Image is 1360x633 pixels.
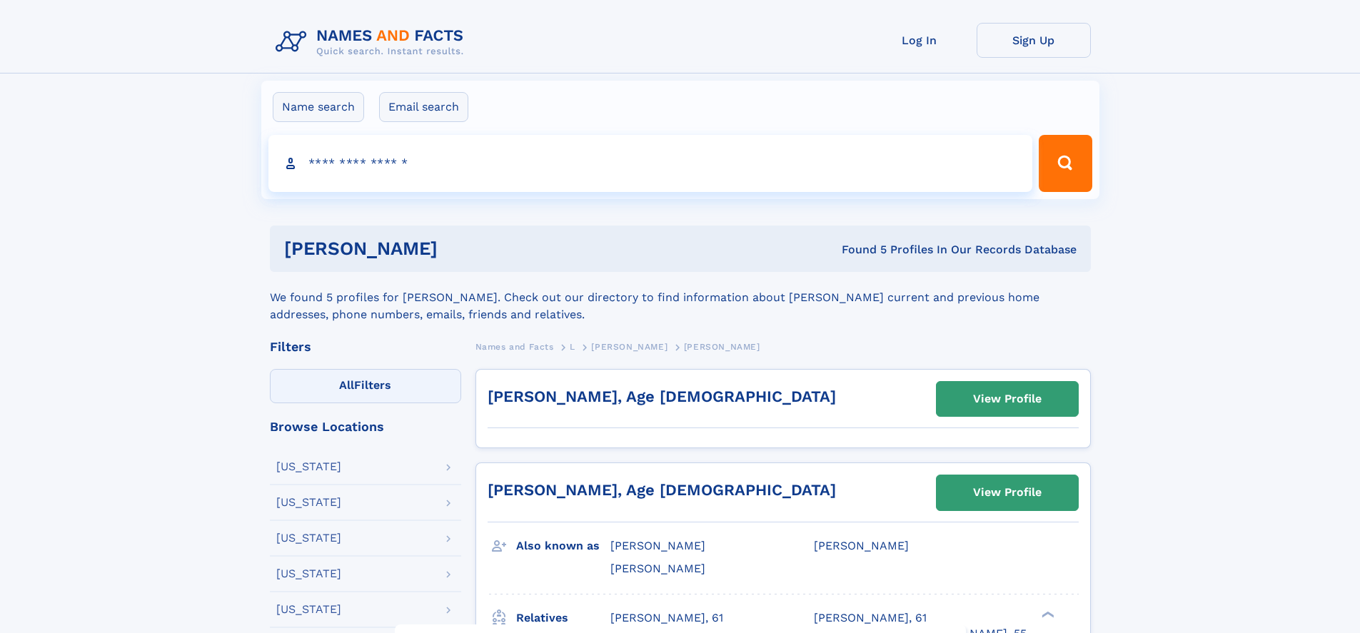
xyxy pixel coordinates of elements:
a: Names and Facts [475,338,554,355]
div: We found 5 profiles for [PERSON_NAME]. Check out our directory to find information about [PERSON_... [270,272,1091,323]
a: Sign Up [977,23,1091,58]
div: View Profile [973,476,1042,509]
label: Name search [273,92,364,122]
span: All [339,378,354,392]
div: Found 5 Profiles In Our Records Database [640,242,1077,258]
button: Search Button [1039,135,1092,192]
div: [US_STATE] [276,461,341,472]
img: Logo Names and Facts [270,23,475,61]
input: search input [268,135,1033,192]
a: Log In [862,23,977,58]
div: [US_STATE] [276,568,341,579]
span: [PERSON_NAME] [684,342,760,352]
div: [US_STATE] [276,532,341,544]
h3: Also known as [516,534,610,558]
a: View Profile [937,475,1078,510]
div: View Profile [973,383,1042,415]
div: [US_STATE] [276,497,341,508]
a: L [570,338,575,355]
a: [PERSON_NAME] [591,338,668,355]
div: [US_STATE] [276,604,341,615]
a: [PERSON_NAME], 61 [814,610,927,626]
span: [PERSON_NAME] [814,539,909,552]
span: L [570,342,575,352]
a: View Profile [937,382,1078,416]
div: Filters [270,340,461,353]
h3: Relatives [516,606,610,630]
span: [PERSON_NAME] [610,539,705,552]
label: Filters [270,369,461,403]
a: [PERSON_NAME], Age [DEMOGRAPHIC_DATA] [488,388,836,405]
div: ❯ [1038,609,1055,619]
span: [PERSON_NAME] [610,562,705,575]
div: Browse Locations [270,420,461,433]
label: Email search [379,92,468,122]
span: [PERSON_NAME] [591,342,668,352]
a: [PERSON_NAME], Age [DEMOGRAPHIC_DATA] [488,481,836,499]
a: [PERSON_NAME], 61 [610,610,723,626]
h1: [PERSON_NAME] [284,240,640,258]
